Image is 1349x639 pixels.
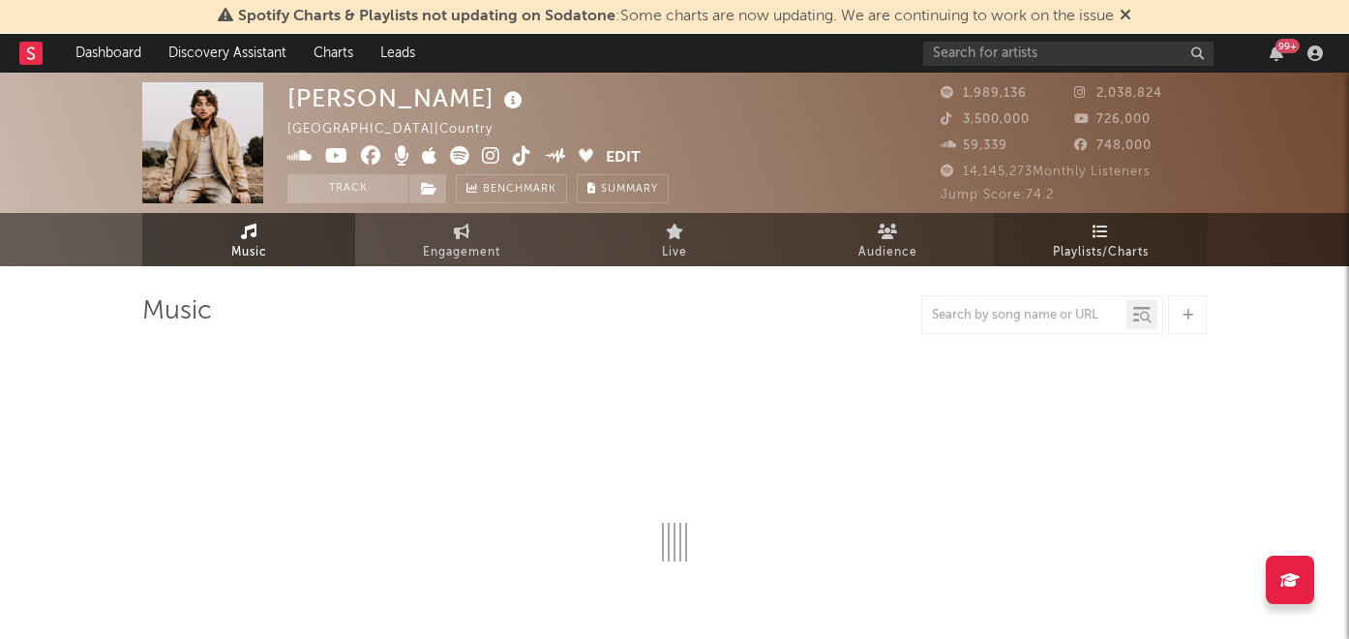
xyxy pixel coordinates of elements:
[941,189,1054,201] span: Jump Score: 74.2
[858,241,917,264] span: Audience
[781,213,994,266] a: Audience
[1074,87,1162,100] span: 2,038,824
[941,113,1030,126] span: 3,500,000
[1074,139,1152,152] span: 748,000
[483,178,556,201] span: Benchmark
[922,308,1126,323] input: Search by song name or URL
[1275,39,1300,53] div: 99 +
[355,213,568,266] a: Engagement
[287,82,527,114] div: [PERSON_NAME]
[142,213,355,266] a: Music
[1270,46,1283,61] button: 99+
[941,87,1027,100] span: 1,989,136
[367,34,429,73] a: Leads
[994,213,1207,266] a: Playlists/Charts
[1074,113,1151,126] span: 726,000
[300,34,367,73] a: Charts
[941,139,1007,152] span: 59,339
[238,9,1114,24] span: : Some charts are now updating. We are continuing to work on the issue
[577,174,669,203] button: Summary
[601,184,658,195] span: Summary
[568,213,781,266] a: Live
[923,42,1214,66] input: Search for artists
[941,166,1151,178] span: 14,145,273 Monthly Listeners
[62,34,155,73] a: Dashboard
[1053,241,1149,264] span: Playlists/Charts
[231,241,267,264] span: Music
[287,174,408,203] button: Track
[238,9,615,24] span: Spotify Charts & Playlists not updating on Sodatone
[606,146,641,170] button: Edit
[456,174,567,203] a: Benchmark
[155,34,300,73] a: Discovery Assistant
[423,241,500,264] span: Engagement
[1120,9,1131,24] span: Dismiss
[662,241,687,264] span: Live
[287,118,515,141] div: [GEOGRAPHIC_DATA] | Country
